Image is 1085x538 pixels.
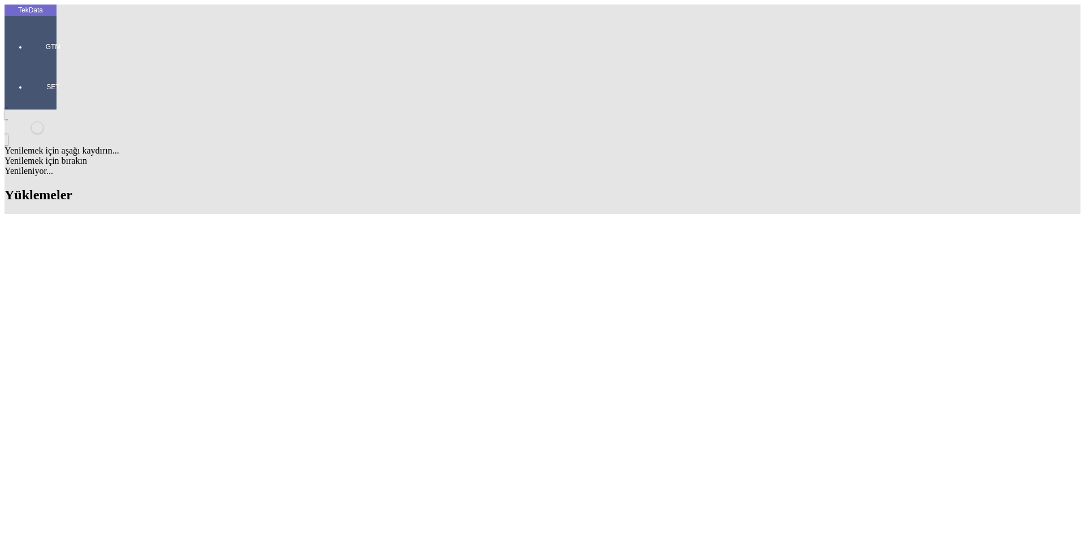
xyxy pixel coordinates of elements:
[5,146,1080,156] div: Yenilemek için aşağı kaydırın...
[5,166,1080,176] div: Yenileniyor...
[5,156,1080,166] div: Yenilemek için bırakın
[5,6,57,15] div: TekData
[36,42,70,51] span: GTM
[5,187,1080,203] h2: Yüklemeler
[36,82,70,91] span: SET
